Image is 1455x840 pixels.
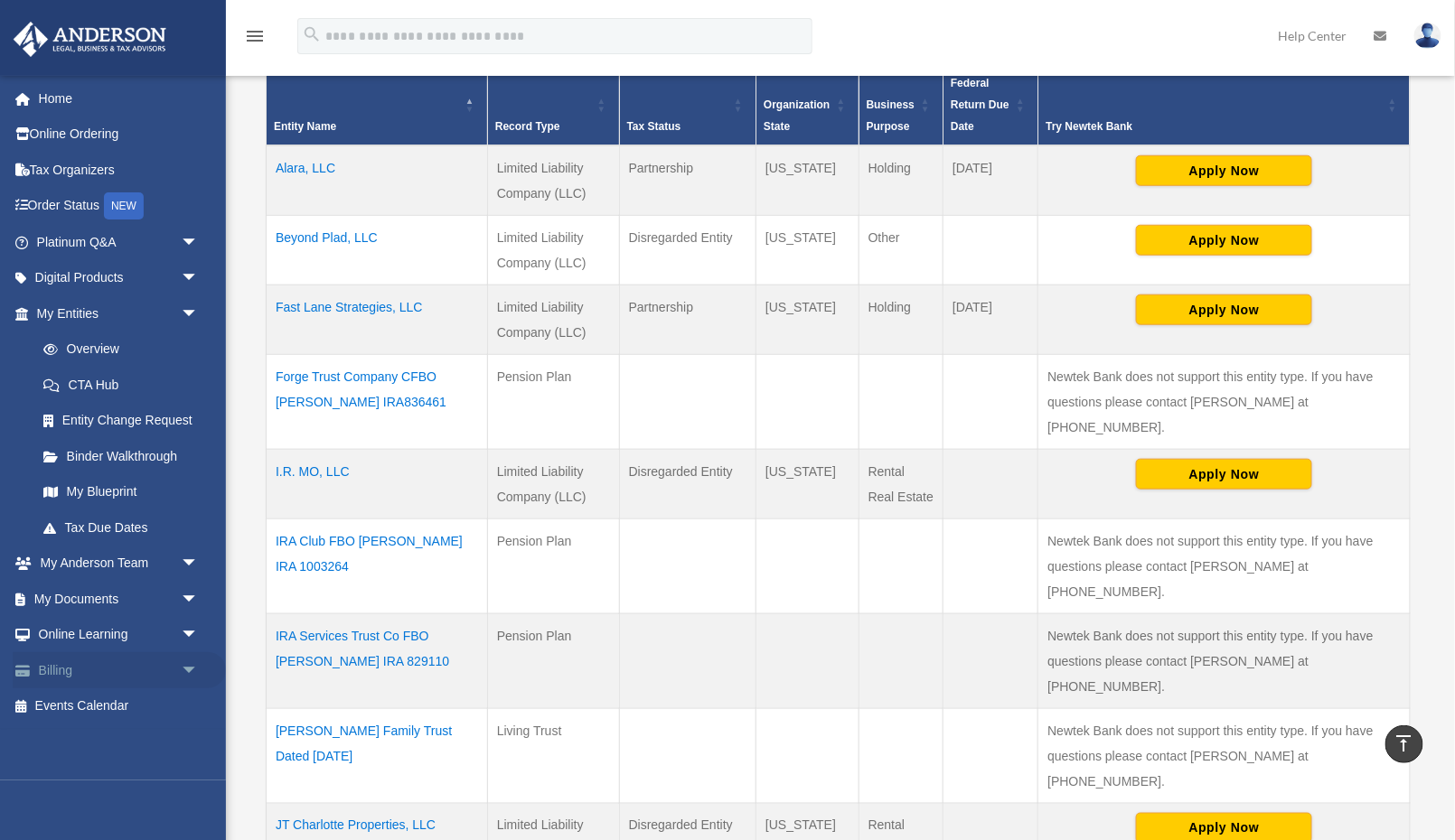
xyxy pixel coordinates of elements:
td: Partnership [619,285,756,355]
td: [US_STATE] [756,450,859,519]
td: Living Trust [487,709,619,804]
td: Beyond Plad, LLC [267,216,488,285]
td: [US_STATE] [756,145,859,216]
a: CTA Hub [25,367,217,403]
a: Overview [25,331,208,368]
span: Record Type [495,120,560,133]
div: Try Newtek Bank [1046,116,1383,137]
a: Home [13,80,226,117]
td: Limited Liability Company (LLC) [487,216,619,285]
td: [US_STATE] [756,216,859,285]
a: My Anderson Teamarrow_drop_down [13,546,226,582]
span: Business Purpose [867,98,915,133]
button: Apply Now [1136,225,1312,256]
span: Federal Return Due Date [951,77,1009,133]
th: Record Type: Activate to sort [487,65,619,146]
td: [US_STATE] [756,285,859,355]
td: Pension Plan [487,355,619,450]
td: Fast Lane Strategies, LLC [267,285,488,355]
span: arrow_drop_down [181,546,217,583]
span: arrow_drop_down [181,617,217,654]
i: search [302,24,322,44]
th: Try Newtek Bank : Activate to sort [1038,65,1411,146]
a: Order StatusNEW [13,188,226,225]
button: Apply Now [1136,155,1312,186]
a: Tax Organizers [13,152,226,188]
td: Pension Plan [487,614,619,709]
a: My Entitiesarrow_drop_down [13,295,217,331]
span: arrow_drop_down [181,224,217,261]
span: arrow_drop_down [181,581,217,618]
span: arrow_drop_down [181,260,217,297]
div: NEW [104,192,144,219]
td: Disregarded Entity [619,450,756,519]
i: menu [244,25,266,47]
i: vertical_align_top [1394,733,1415,754]
a: Digital Productsarrow_drop_down [13,260,226,296]
th: Federal Return Due Date: Activate to sort [943,65,1038,146]
td: Alara, LLC [267,145,488,216]
a: Binder Walkthrough [25,438,217,474]
td: Limited Liability Company (LLC) [487,285,619,355]
th: Tax Status: Activate to sort [619,65,756,146]
td: Forge Trust Company CFBO [PERSON_NAME] IRA836461 [267,355,488,450]
a: My Blueprint [25,474,217,510]
td: Newtek Bank does not support this entity type. If you have questions please contact [PERSON_NAME]... [1038,519,1411,614]
td: Disregarded Entity [619,216,756,285]
td: Partnership [619,145,756,216]
td: IRA Services Trust Co FBO [PERSON_NAME] IRA 829110 [267,614,488,709]
td: Other [859,216,943,285]
button: Apply Now [1136,294,1312,325]
td: Holding [859,145,943,216]
span: arrow_drop_down [181,652,217,689]
a: Online Ordering [13,117,226,153]
td: I.R. MO, LLC [267,450,488,519]
td: IRA Club FBO [PERSON_NAME] IRA 1003264 [267,519,488,614]
span: arrow_drop_down [181,295,217,332]
a: Billingarrow_drop_down [13,652,226,688]
a: vertical_align_top [1385,725,1423,763]
td: Newtek Bank does not support this entity type. If you have questions please contact [PERSON_NAME]... [1038,355,1411,450]
a: Platinum Q&Aarrow_drop_down [13,224,226,260]
td: Newtek Bank does not support this entity type. If you have questions please contact [PERSON_NAME]... [1038,614,1411,709]
a: My Documentsarrow_drop_down [13,581,226,617]
td: Rental Real Estate [859,450,943,519]
span: Organization State [764,98,830,133]
th: Entity Name: Activate to invert sorting [267,65,488,146]
td: Newtek Bank does not support this entity type. If you have questions please contact [PERSON_NAME]... [1038,709,1411,804]
span: Tax Status [627,120,681,133]
td: Limited Liability Company (LLC) [487,450,619,519]
td: [PERSON_NAME] Family Trust Dated [DATE] [267,709,488,804]
td: Limited Liability Company (LLC) [487,145,619,216]
img: User Pic [1414,23,1441,49]
span: Entity Name [274,120,336,133]
button: Apply Now [1136,459,1312,490]
td: Holding [859,285,943,355]
a: Events Calendar [13,688,226,724]
a: menu [244,32,266,47]
a: Tax Due Dates [25,509,217,546]
th: Organization State: Activate to sort [756,65,859,146]
th: Business Purpose: Activate to sort [859,65,943,146]
img: Anderson Advisors Platinum Portal [8,22,172,57]
a: Entity Change Request [25,403,217,439]
td: [DATE] [943,285,1038,355]
td: Pension Plan [487,519,619,614]
td: [DATE] [943,145,1038,216]
a: Online Learningarrow_drop_down [13,617,226,653]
